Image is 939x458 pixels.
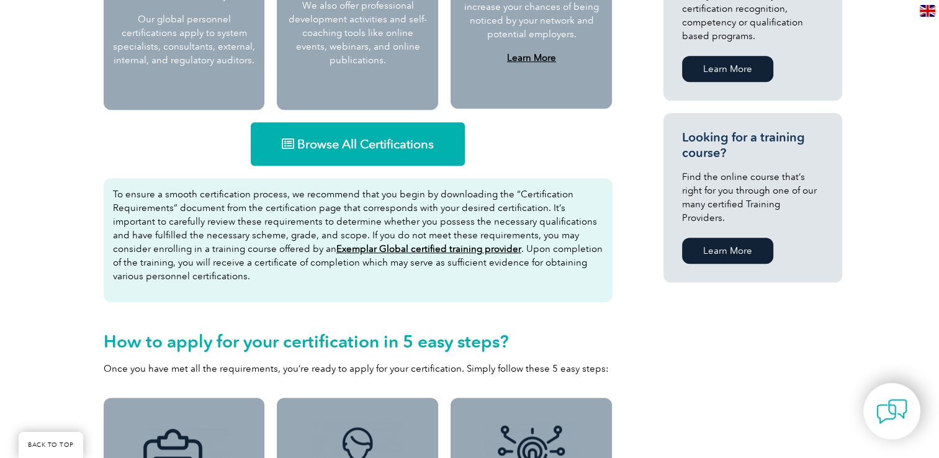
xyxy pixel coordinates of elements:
[682,238,773,264] a: Learn More
[507,52,556,63] a: Learn More
[336,243,521,254] a: Exemplar Global certified training provider
[682,130,824,161] h3: Looking for a training course?
[113,12,256,67] p: Our global personnel certifications apply to system specialists, consultants, external, internal,...
[682,56,773,82] a: Learn More
[297,138,434,150] span: Browse All Certifications
[876,396,907,427] img: contact-chat.png
[104,331,613,351] h2: How to apply for your certification in 5 easy steps?
[251,122,465,166] a: Browse All Certifications
[920,5,935,17] img: en
[113,187,603,283] p: To ensure a smooth certification process, we recommend that you begin by downloading the “Certifi...
[19,432,83,458] a: BACK TO TOP
[104,362,613,375] p: Once you have met all the requirements, you’re ready to apply for your certification. Simply foll...
[682,170,824,225] p: Find the online course that’s right for you through one of our many certified Training Providers.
